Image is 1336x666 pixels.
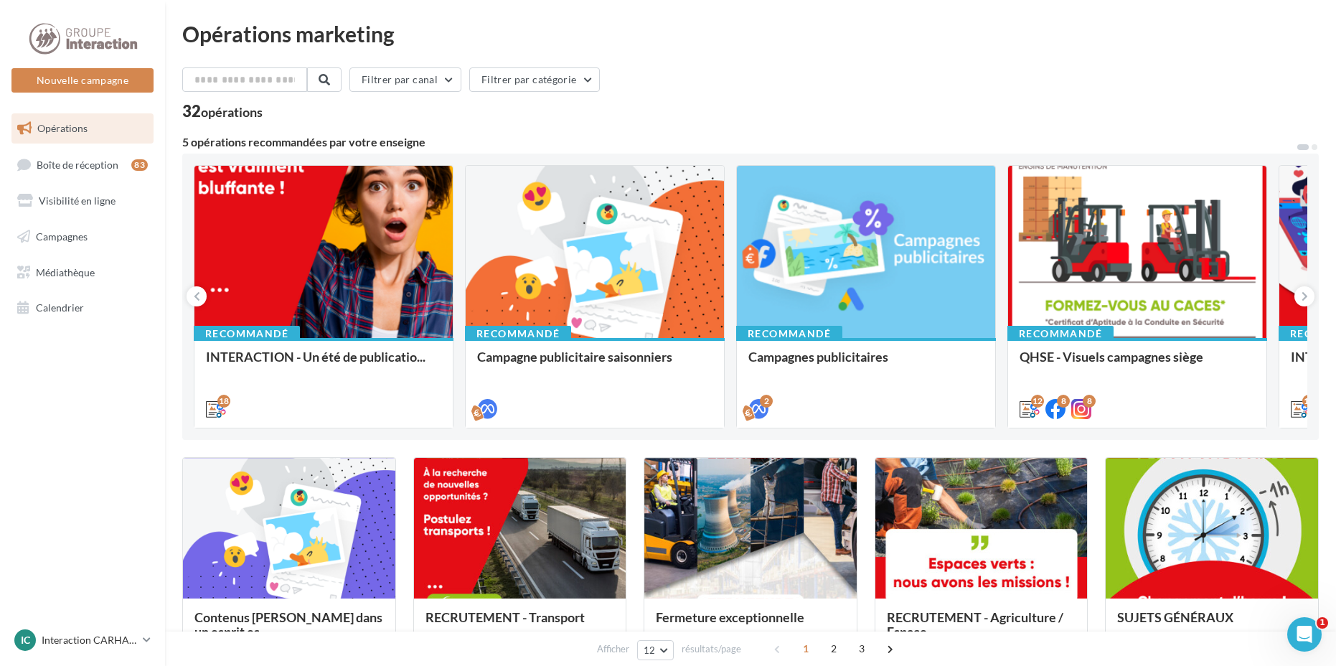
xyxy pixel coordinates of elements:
span: Opérations [37,122,88,134]
a: IC Interaction CARHAIX [11,627,154,654]
span: Calendrier [36,301,84,314]
button: Nouvelle campagne [11,68,154,93]
div: 12 [1302,395,1315,408]
span: Contenus [PERSON_NAME] dans un esprit es... [194,609,382,639]
span: Campagnes publicitaires [748,349,888,365]
div: Opérations marketing [182,23,1319,44]
span: RECRUTEMENT - Agriculture / Espace... [887,609,1063,639]
span: SUJETS GÉNÉRAUX [1117,609,1233,625]
a: Boîte de réception83 [9,149,156,180]
div: 83 [131,159,148,171]
button: 12 [637,640,674,660]
span: résultats/page [682,642,741,656]
button: Filtrer par catégorie [469,67,600,92]
div: Recommandé [736,326,842,342]
div: 8 [1083,395,1096,408]
div: 32 [182,103,263,119]
a: Opérations [9,113,156,144]
span: QHSE - Visuels campagnes siège [1020,349,1203,365]
span: Campagne publicitaire saisonniers [477,349,672,365]
span: Afficher [597,642,629,656]
a: Campagnes [9,222,156,252]
div: 8 [1057,395,1070,408]
iframe: Intercom live chat [1287,617,1322,652]
a: Calendrier [9,293,156,323]
span: Boîte de réception [37,158,118,170]
div: 5 opérations recommandées par votre enseigne [182,136,1296,148]
span: Campagnes [36,230,88,243]
span: INTERACTION - Un été de publicatio... [206,349,425,365]
p: Interaction CARHAIX [42,633,137,647]
button: Filtrer par canal [349,67,461,92]
span: 3 [850,637,873,660]
span: RECRUTEMENT - Transport [425,609,585,625]
div: Recommandé [194,326,300,342]
div: 12 [1031,395,1044,408]
div: 2 [760,395,773,408]
div: opérations [201,105,263,118]
span: 2 [822,637,845,660]
span: Visibilité en ligne [39,194,116,207]
span: Fermeture exceptionnelle [656,609,804,625]
span: 12 [644,644,656,656]
span: Médiathèque [36,266,95,278]
div: Recommandé [465,326,571,342]
span: IC [21,633,30,647]
span: 1 [794,637,817,660]
div: Recommandé [1007,326,1114,342]
span: 1 [1317,617,1328,629]
a: Médiathèque [9,258,156,288]
div: 18 [217,395,230,408]
a: Visibilité en ligne [9,186,156,216]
